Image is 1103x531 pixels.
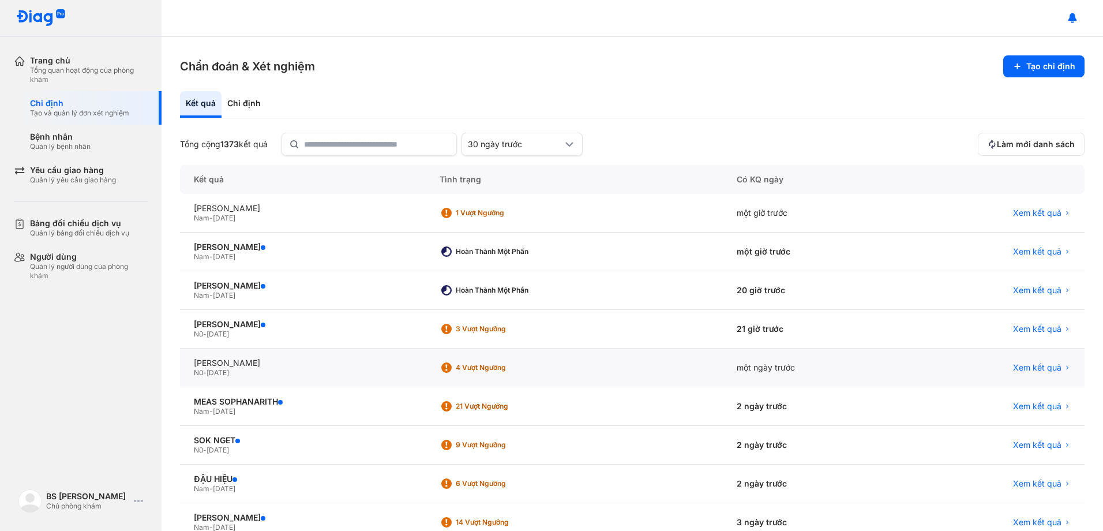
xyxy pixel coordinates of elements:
[194,330,203,338] span: Nữ
[426,165,723,194] div: Tình trạng
[46,502,129,511] div: Chủ phòng khám
[30,175,116,185] div: Quản lý yêu cầu giao hàng
[194,368,203,377] span: Nữ
[456,440,548,450] div: 9 Vượt ngưỡng
[1013,478,1061,489] span: Xem kết quả
[723,194,904,233] div: một giờ trước
[180,91,222,118] div: Kết quả
[30,98,129,109] div: Chỉ định
[30,66,148,84] div: Tổng quan hoạt động của phòng khám
[213,214,235,222] span: [DATE]
[30,218,129,229] div: Bảng đối chiếu dịch vụ
[209,484,213,493] span: -
[203,368,207,377] span: -
[194,358,412,368] div: [PERSON_NAME]
[16,9,66,27] img: logo
[1013,440,1061,450] span: Xem kết quả
[723,233,904,271] div: một giờ trước
[209,291,213,300] span: -
[194,242,412,252] div: [PERSON_NAME]
[30,142,91,151] div: Quản lý bệnh nhân
[456,479,548,488] div: 6 Vượt ngưỡng
[723,426,904,465] div: 2 ngày trước
[1013,285,1061,296] span: Xem kết quả
[30,252,148,262] div: Người dùng
[468,139,562,149] div: 30 ngày trước
[723,349,904,387] div: một ngày trước
[194,513,412,523] div: [PERSON_NAME]
[1003,55,1085,77] button: Tạo chỉ định
[194,291,209,300] span: Nam
[723,271,904,310] div: 20 giờ trước
[203,330,207,338] span: -
[30,229,129,238] div: Quản lý bảng đối chiếu dịch vụ
[194,407,209,416] span: Nam
[180,139,268,149] div: Tổng cộng kết quả
[978,133,1085,156] button: Làm mới danh sách
[194,214,209,222] span: Nam
[207,446,229,454] span: [DATE]
[180,58,315,74] h3: Chẩn đoán & Xét nghiệm
[194,446,203,454] span: Nữ
[456,208,548,218] div: 1 Vượt ngưỡng
[456,402,548,411] div: 21 Vượt ngưỡng
[194,281,412,291] div: [PERSON_NAME]
[194,319,412,330] div: [PERSON_NAME]
[30,262,148,281] div: Quản lý người dùng của phòng khám
[723,165,904,194] div: Có KQ ngày
[194,203,412,214] div: [PERSON_NAME]
[194,435,412,446] div: SOK NGET
[30,165,116,175] div: Yêu cầu giao hàng
[723,387,904,426] div: 2 ngày trước
[456,363,548,372] div: 4 Vượt ngưỡng
[220,139,239,149] span: 1373
[1013,401,1061,412] span: Xem kết quả
[194,484,209,493] span: Nam
[46,491,129,502] div: BS [PERSON_NAME]
[209,407,213,416] span: -
[456,286,548,295] div: Hoàn thành một phần
[207,368,229,377] span: [DATE]
[30,109,129,118] div: Tạo và quản lý đơn xét nghiệm
[456,247,548,256] div: Hoàn thành một phần
[1013,208,1061,218] span: Xem kết quả
[194,252,209,261] span: Nam
[723,465,904,503] div: 2 ngày trước
[1013,517,1061,528] span: Xem kết quả
[194,474,412,484] div: ĐẬU HIỆU
[222,91,267,118] div: Chỉ định
[997,139,1075,149] span: Làm mới danh sách
[213,291,235,300] span: [DATE]
[1013,362,1061,373] span: Xem kết quả
[723,310,904,349] div: 21 giờ trước
[1013,246,1061,257] span: Xem kết quả
[456,518,548,527] div: 14 Vượt ngưỡng
[194,397,412,407] div: MEAS SOPHANARITH
[213,484,235,493] span: [DATE]
[30,55,148,66] div: Trang chủ
[203,446,207,454] span: -
[213,407,235,416] span: [DATE]
[213,252,235,261] span: [DATE]
[180,165,426,194] div: Kết quả
[207,330,229,338] span: [DATE]
[18,489,42,513] img: logo
[209,214,213,222] span: -
[209,252,213,261] span: -
[30,132,91,142] div: Bệnh nhân
[456,324,548,334] div: 3 Vượt ngưỡng
[1013,324,1061,334] span: Xem kết quả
